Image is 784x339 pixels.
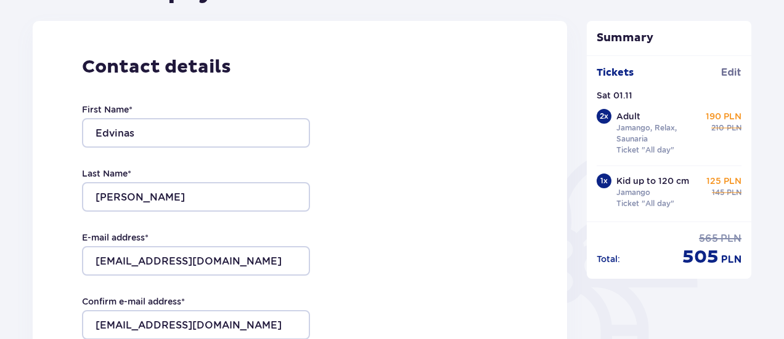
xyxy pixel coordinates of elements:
[82,103,133,116] label: First Name *
[597,109,611,124] div: 2 x
[82,295,185,308] label: Confirm e-mail address *
[721,253,741,266] span: PLN
[616,187,650,198] p: Jamango
[82,246,310,276] input: E-mail address
[699,232,718,245] span: 565
[721,232,741,245] span: PLN
[616,145,674,156] p: Ticket "All day"
[597,253,620,265] p: Total :
[597,89,632,102] p: Sat 01.11
[712,187,724,198] span: 145
[82,182,310,212] input: Last Name
[616,175,689,187] p: Kid up to 120 cm
[727,187,741,198] span: PLN
[597,173,611,188] div: 1 x
[711,122,724,134] span: 210
[587,31,752,46] p: Summary
[82,231,149,244] label: E-mail address *
[82,55,518,79] p: Contact details
[682,245,719,269] span: 505
[616,198,674,209] p: Ticket "All day"
[727,122,741,134] span: PLN
[82,167,131,180] label: Last Name *
[82,118,310,148] input: First Name
[597,66,634,79] p: Tickets
[721,66,741,79] span: Edit
[616,122,701,145] p: Jamango, Relax, Saunaria
[706,110,741,122] p: 190 PLN
[616,110,640,122] p: Adult
[706,175,741,187] p: 125 PLN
